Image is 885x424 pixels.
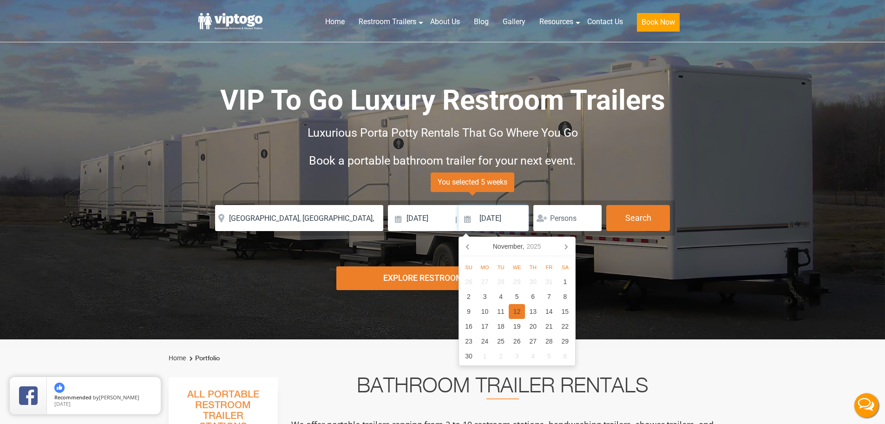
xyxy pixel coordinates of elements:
div: 29 [557,334,573,349]
a: Gallery [496,12,532,32]
div: 3 [509,349,525,364]
div: 27 [477,274,493,289]
div: 24 [477,334,493,349]
span: by [54,395,153,401]
span: Luxurious Porta Potty Rentals That Go Where You Go [308,126,578,139]
div: 25 [493,334,509,349]
div: 8 [557,289,573,304]
div: Fr [541,262,557,273]
span: [PERSON_NAME] [99,394,139,401]
div: 30 [461,349,477,364]
div: Th [525,262,541,273]
button: Book Now [637,13,680,32]
div: 17 [477,319,493,334]
div: Su [461,262,477,273]
div: Sa [557,262,573,273]
span: You selected 5 weeks [431,172,514,192]
div: 20 [525,319,541,334]
div: 4 [525,349,541,364]
input: Pickup [459,205,529,231]
div: Explore Restroom Trailers [336,266,549,290]
div: 3 [477,289,493,304]
div: November, [489,239,545,254]
button: Search [606,205,670,231]
div: Tu [493,262,509,273]
a: Book Now [630,12,687,37]
div: 1 [477,349,493,364]
div: 31 [541,274,557,289]
div: 11 [493,304,509,319]
a: About Us [423,12,467,32]
span: | [455,205,457,235]
span: VIP To Go Luxury Restroom Trailers [220,84,665,117]
div: 22 [557,319,573,334]
span: Recommended [54,394,92,401]
div: 28 [541,334,557,349]
div: 5 [509,289,525,304]
div: 2 [461,289,477,304]
div: 28 [493,274,509,289]
a: Home [169,354,186,362]
div: 5 [541,349,557,364]
input: Delivery [388,205,454,231]
input: Where do you need your restroom? [215,205,383,231]
div: 26 [509,334,525,349]
i: 2025 [526,241,541,252]
a: Resources [532,12,580,32]
div: 1 [557,274,573,289]
span: [DATE] [54,400,71,407]
a: Blog [467,12,496,32]
div: 10 [477,304,493,319]
div: We [509,262,525,273]
div: 4 [493,289,509,304]
img: thumbs up icon [54,383,65,393]
div: 30 [525,274,541,289]
input: Persons [533,205,602,231]
a: Contact Us [580,12,630,32]
span: Book a portable bathroom trailer for your next event. [309,154,576,167]
div: 26 [461,274,477,289]
div: 29 [509,274,525,289]
div: 18 [493,319,509,334]
div: 14 [541,304,557,319]
div: 6 [525,289,541,304]
a: Home [318,12,352,32]
div: 2 [493,349,509,364]
div: 19 [509,319,525,334]
img: Review Rating [19,386,38,405]
div: Mo [477,262,493,273]
div: 12 [509,304,525,319]
div: 6 [557,349,573,364]
a: Restroom Trailers [352,12,423,32]
div: 27 [525,334,541,349]
div: 9 [461,304,477,319]
h2: Bathroom Trailer Rentals [290,377,715,399]
div: 23 [461,334,477,349]
div: 15 [557,304,573,319]
li: Portfolio [187,353,220,364]
button: Live Chat [848,387,885,424]
div: 16 [461,319,477,334]
div: 7 [541,289,557,304]
div: 21 [541,319,557,334]
div: 13 [525,304,541,319]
